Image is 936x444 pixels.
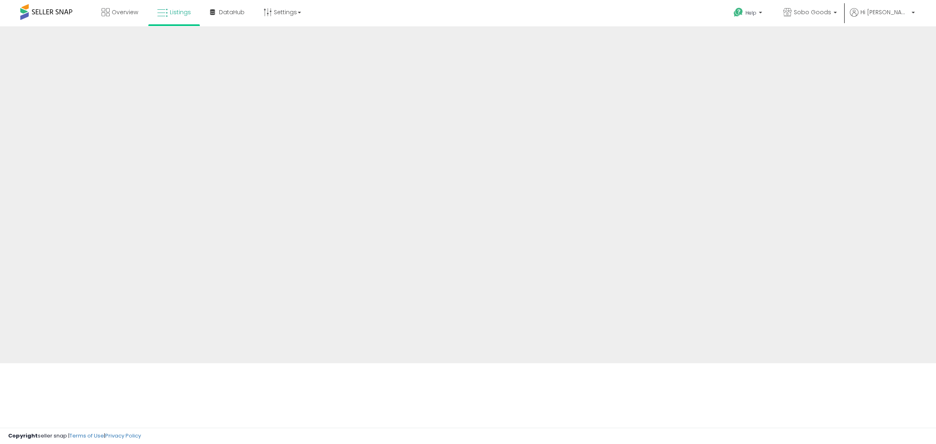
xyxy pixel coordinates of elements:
[727,1,770,26] a: Help
[850,8,915,26] a: Hi [PERSON_NAME]
[219,8,245,16] span: DataHub
[745,9,756,16] span: Help
[794,8,831,16] span: Sobo Goods
[170,8,191,16] span: Listings
[733,7,743,17] i: Get Help
[112,8,138,16] span: Overview
[860,8,909,16] span: Hi [PERSON_NAME]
